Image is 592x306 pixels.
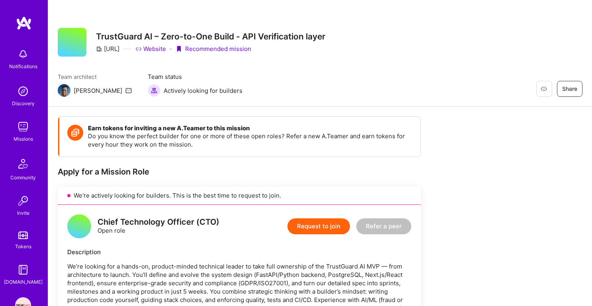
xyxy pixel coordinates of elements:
a: Website [135,45,166,53]
div: · [170,45,172,53]
img: Token icon [67,125,83,141]
button: Share [557,81,582,97]
i: icon CompanyGray [96,46,102,52]
span: Team status [148,73,242,81]
div: Recommended mission [176,45,251,53]
img: Actively looking for builders [148,84,160,97]
img: teamwork [15,119,31,135]
div: Discovery [12,99,35,108]
div: Invite [17,209,29,217]
i: icon EyeClosed [541,86,547,92]
div: Apply for a Mission Role [58,167,421,177]
div: Community [10,173,36,182]
div: Notifications [9,62,37,71]
img: tokens [18,231,28,239]
button: Request to join [287,218,350,234]
span: Share [562,85,577,93]
span: Team architect [58,73,132,81]
div: Open role [98,218,219,235]
div: [URL] [96,45,119,53]
div: [PERSON_NAME] [74,86,122,95]
div: Chief Technology Officer (CTO) [98,218,219,226]
i: icon PurpleRibbon [176,46,182,52]
img: discovery [15,83,31,99]
h3: TrustGuard AI – Zero-to-One Build - API Verification layer [96,31,325,41]
img: bell [15,46,31,62]
p: Do you know the perfect builder for one or more of these open roles? Refer a new A.Teamer and ear... [88,132,412,149]
div: [DOMAIN_NAME] [4,278,43,286]
img: Team Architect [58,84,70,97]
div: We’re actively looking for builders. This is the best time to request to join. [58,186,421,205]
img: Invite [15,193,31,209]
div: Tokens [15,242,31,251]
button: Refer a peer [356,218,411,234]
i: icon Mail [125,87,132,94]
h4: Earn tokens for inviting a new A.Teamer to this mission [88,125,412,132]
div: Description [67,248,411,256]
img: Community [14,154,33,173]
div: Missions [14,135,33,143]
img: guide book [15,262,31,278]
img: logo [16,16,32,30]
span: Actively looking for builders [164,86,242,95]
